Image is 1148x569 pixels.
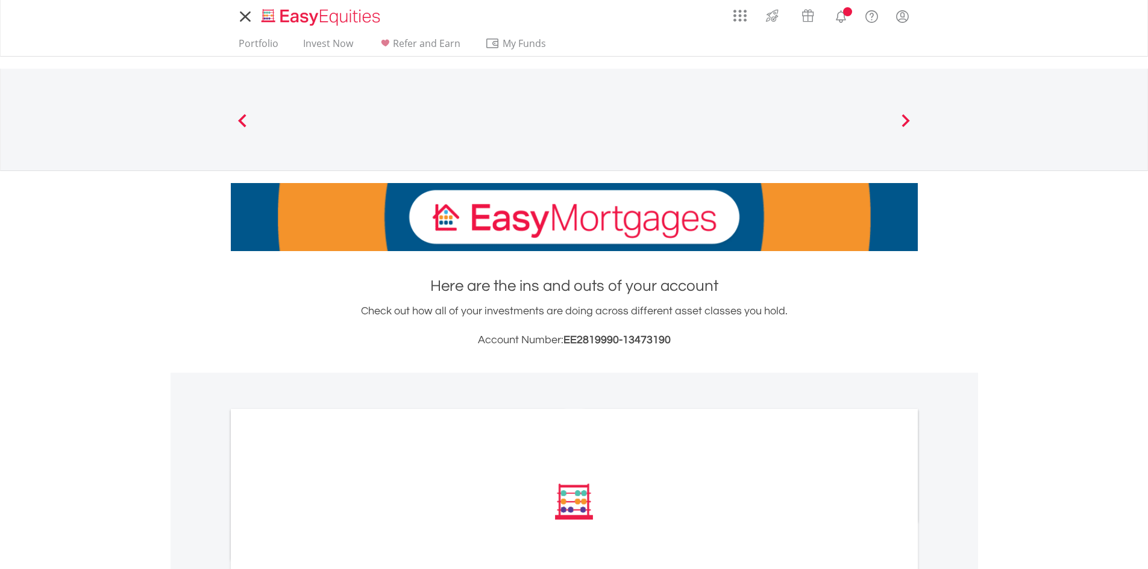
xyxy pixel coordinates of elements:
img: vouchers-v2.svg [798,6,818,25]
h1: Here are the ins and outs of your account [231,275,918,297]
a: Home page [257,3,385,27]
span: EE2819990-13473190 [563,334,671,346]
a: FAQ's and Support [856,3,887,27]
a: Vouchers [790,3,826,25]
a: Refer and Earn [373,37,465,56]
img: grid-menu-icon.svg [733,9,747,22]
a: AppsGrid [726,3,754,22]
div: Check out how all of your investments are doing across different asset classes you hold. [231,303,918,349]
img: thrive-v2.svg [762,6,782,25]
a: Portfolio [234,37,283,56]
a: My Profile [887,3,918,30]
img: EasyMortage Promotion Banner [231,183,918,251]
a: Notifications [826,3,856,27]
h3: Account Number: [231,332,918,349]
span: Refer and Earn [393,37,460,50]
a: Invest Now [298,37,358,56]
img: EasyEquities_Logo.png [259,7,385,27]
span: My Funds [485,36,564,51]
